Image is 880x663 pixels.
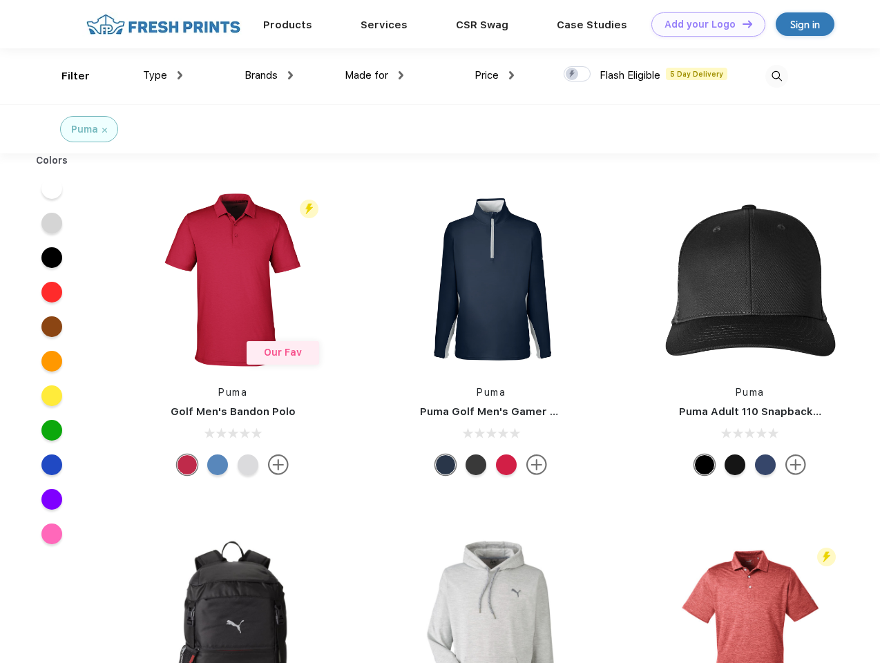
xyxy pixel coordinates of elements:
a: Puma [218,387,247,398]
img: dropdown.png [399,71,403,79]
a: Puma Golf Men's Gamer Golf Quarter-Zip [420,405,638,418]
img: dropdown.png [509,71,514,79]
div: Pma Blk Pma Blk [694,454,715,475]
img: fo%20logo%202.webp [82,12,245,37]
div: High Rise [238,454,258,475]
a: Services [361,19,408,31]
span: Flash Eligible [600,69,660,81]
div: Puma [71,122,98,137]
a: Sign in [776,12,834,36]
div: Colors [26,153,79,168]
div: Navy Blazer [435,454,456,475]
img: DT [743,20,752,28]
a: CSR Swag [456,19,508,31]
img: desktop_search.svg [765,65,788,88]
span: Made for [345,69,388,81]
span: Brands [245,69,278,81]
a: Products [263,19,312,31]
span: 5 Day Delivery [666,68,727,80]
div: Ski Patrol [177,454,198,475]
img: more.svg [526,454,547,475]
div: Pma Blk with Pma Blk [725,454,745,475]
div: Peacoat with Qut Shd [755,454,776,475]
img: func=resize&h=266 [658,188,842,372]
span: Price [475,69,499,81]
a: Puma [477,387,506,398]
img: more.svg [785,454,806,475]
img: func=resize&h=266 [141,188,325,372]
span: Type [143,69,167,81]
div: Puma Black [466,454,486,475]
a: Puma [736,387,765,398]
img: func=resize&h=266 [399,188,583,372]
div: Filter [61,68,90,84]
img: filter_cancel.svg [102,128,107,133]
img: flash_active_toggle.svg [817,548,836,566]
div: Sign in [790,17,820,32]
span: Our Fav [264,347,302,358]
div: Lake Blue [207,454,228,475]
div: Ski Patrol [496,454,517,475]
div: Add your Logo [664,19,736,30]
img: more.svg [268,454,289,475]
a: Golf Men's Bandon Polo [171,405,296,418]
img: dropdown.png [178,71,182,79]
img: dropdown.png [288,71,293,79]
img: flash_active_toggle.svg [300,200,318,218]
